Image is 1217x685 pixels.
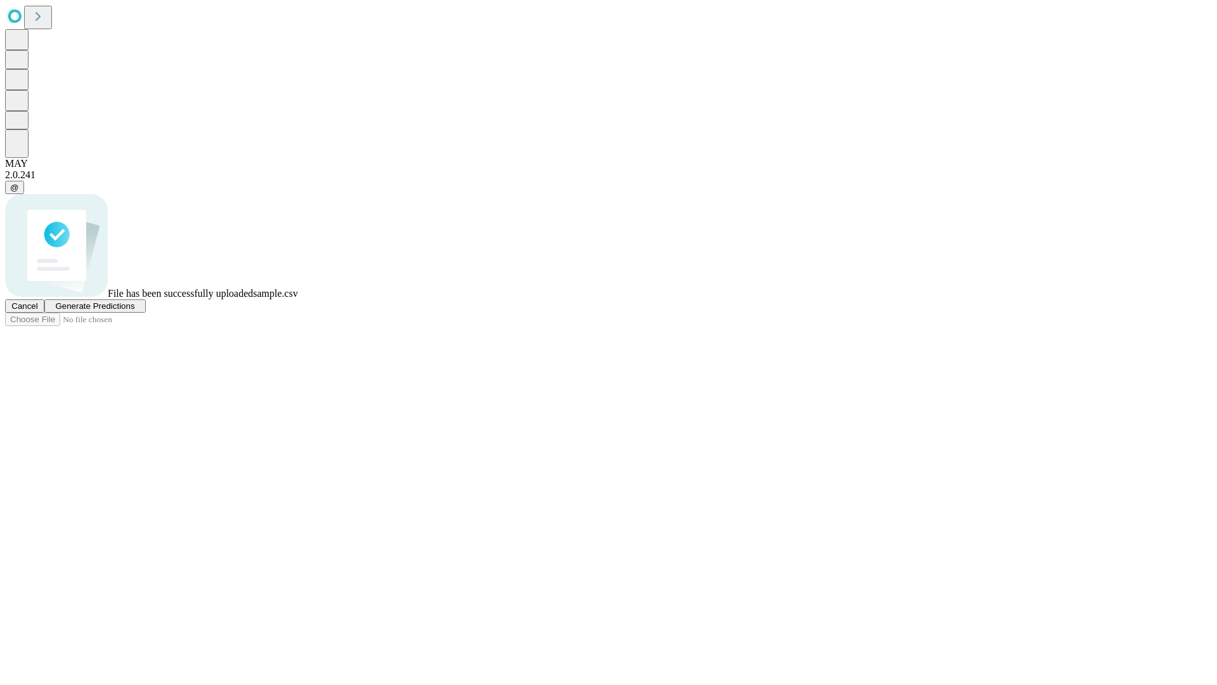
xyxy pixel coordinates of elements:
button: @ [5,181,24,194]
span: @ [10,183,19,192]
button: Generate Predictions [44,299,146,313]
span: File has been successfully uploaded [108,288,253,299]
button: Cancel [5,299,44,313]
span: Cancel [11,301,38,311]
span: sample.csv [253,288,298,299]
span: Generate Predictions [55,301,134,311]
div: 2.0.241 [5,169,1212,181]
div: MAY [5,158,1212,169]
